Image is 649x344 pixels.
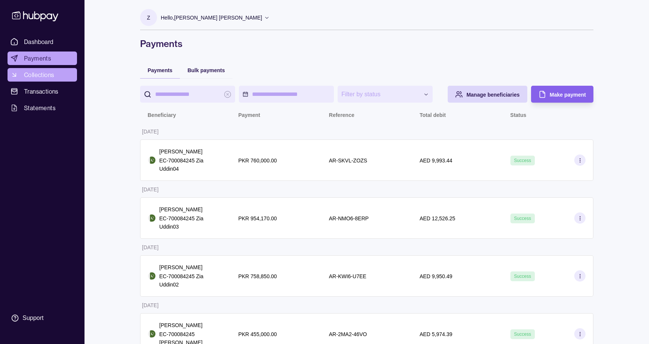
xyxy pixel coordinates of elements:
[238,158,277,164] p: PKR 760,000.00
[147,14,150,22] p: Z
[238,112,260,118] p: Payment
[420,158,452,164] p: AED 9,993.44
[159,272,223,289] p: EC-700084245 Zia Uddin02
[24,37,54,46] span: Dashboard
[187,67,225,73] span: Bulk payments
[159,205,223,214] p: [PERSON_NAME]
[8,85,77,98] a: Transactions
[159,147,223,156] p: [PERSON_NAME]
[140,38,593,50] h1: Payments
[420,331,452,337] p: AED 5,974.39
[514,274,531,279] span: Success
[238,215,277,221] p: PKR 954,170.00
[329,273,367,279] p: AR-KWI6-U7EE
[159,156,223,173] p: EC-700084245 Zia Uddin04
[8,35,77,48] a: Dashboard
[514,216,531,221] span: Success
[238,331,277,337] p: PKR 455,000.00
[514,332,531,337] span: Success
[159,263,223,271] p: [PERSON_NAME]
[466,92,520,98] span: Manage beneficiaries
[514,158,531,163] span: Success
[24,54,51,63] span: Payments
[142,186,158,192] p: [DATE]
[420,273,452,279] p: AED 9,950.49
[329,158,367,164] p: AR-SKVL-ZOZS
[161,14,262,22] p: Hello, [PERSON_NAME] [PERSON_NAME]
[155,86,220,103] input: search
[142,129,158,135] p: [DATE]
[24,87,59,96] span: Transactions
[8,52,77,65] a: Payments
[329,112,355,118] p: Reference
[510,112,527,118] p: Status
[148,156,155,164] img: pk
[8,68,77,82] a: Collections
[8,310,77,326] a: Support
[142,302,158,308] p: [DATE]
[420,215,455,221] p: AED 12,526.25
[550,92,586,98] span: Make payment
[148,67,172,73] span: Payments
[8,101,77,115] a: Statements
[329,215,369,221] p: AR-NMO6-8ERP
[148,272,155,280] img: pk
[24,70,54,79] span: Collections
[24,103,56,112] span: Statements
[448,86,527,103] button: Manage beneficiaries
[531,86,593,103] button: Make payment
[148,112,176,118] p: Beneficiary
[159,214,223,231] p: EC-700084245 Zia Uddin03
[148,214,155,222] img: pk
[159,321,223,329] p: [PERSON_NAME]
[148,330,155,338] img: pk
[329,331,367,337] p: AR-2MA2-46VO
[23,314,44,322] div: Support
[238,273,277,279] p: PKR 758,850.00
[420,112,446,118] p: Total debit
[142,244,158,250] p: [DATE]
